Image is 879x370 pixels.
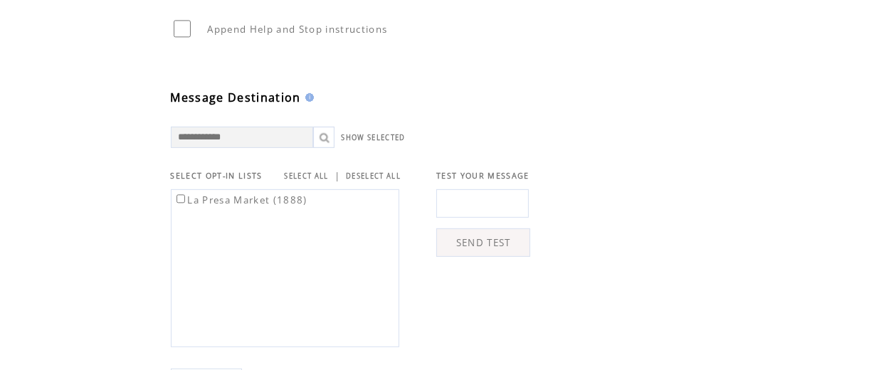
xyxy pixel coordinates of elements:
[177,194,186,203] input: La Presa Market (1888)
[301,93,314,102] img: help.gif
[335,169,340,182] span: |
[436,228,530,257] a: SEND TEST
[174,194,307,206] label: La Presa Market (1888)
[285,171,329,181] a: SELECT ALL
[342,133,406,142] a: SHOW SELECTED
[171,90,301,105] span: Message Destination
[207,23,387,36] span: Append Help and Stop instructions
[436,171,530,181] span: TEST YOUR MESSAGE
[346,171,401,181] a: DESELECT ALL
[171,171,263,181] span: SELECT OPT-IN LISTS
